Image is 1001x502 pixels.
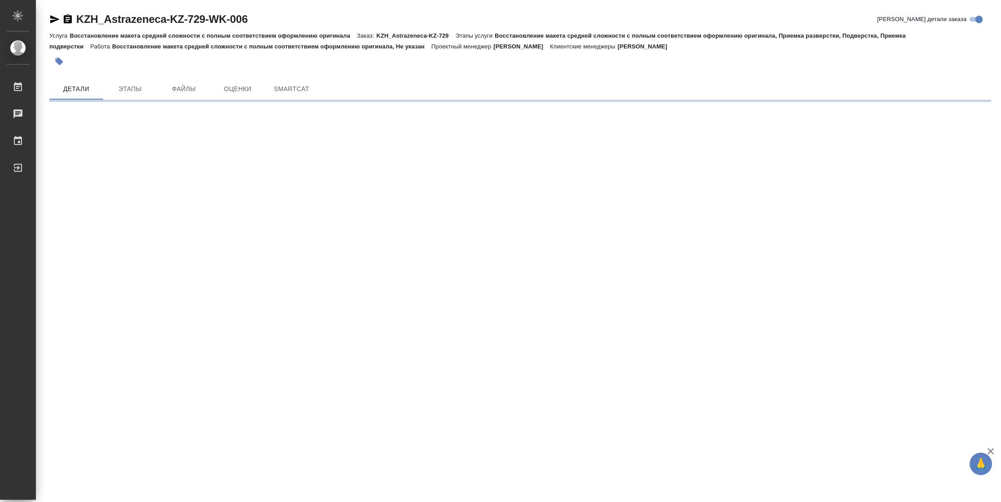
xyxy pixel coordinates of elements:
[973,454,988,473] span: 🙏
[49,32,906,50] p: Восстановление макета средней сложности с полным соответствием оформлению оригинала, Приемка разв...
[112,43,431,50] p: Восстановление макета средней сложности с полным соответствием оформлению оригинала, Не указан
[109,83,152,95] span: Этапы
[456,32,495,39] p: Этапы услуги
[70,32,357,39] p: Восстановление макета средней сложности с полным соответствием оформлению оригинала
[970,453,992,475] button: 🙏
[49,52,69,71] button: Добавить тэг
[618,43,674,50] p: [PERSON_NAME]
[49,14,60,25] button: Скопировать ссылку для ЯМессенджера
[90,43,112,50] p: Работа
[877,15,966,24] span: [PERSON_NAME] детали заказа
[357,32,376,39] p: Заказ:
[49,32,70,39] p: Услуга
[270,83,313,95] span: SmartCat
[493,43,550,50] p: [PERSON_NAME]
[376,32,455,39] p: KZH_Astrazeneca-KZ-729
[431,43,493,50] p: Проектный менеджер
[55,83,98,95] span: Детали
[76,13,248,25] a: KZH_Astrazeneca-KZ-729-WK-006
[62,14,73,25] button: Скопировать ссылку
[216,83,259,95] span: Оценки
[162,83,205,95] span: Файлы
[550,43,618,50] p: Клиентские менеджеры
